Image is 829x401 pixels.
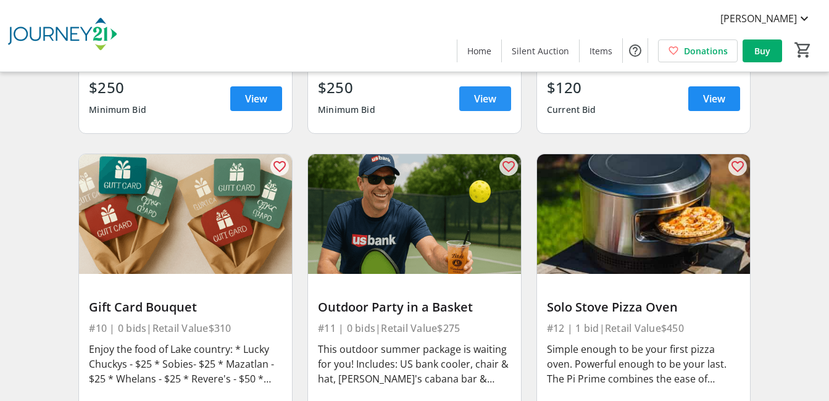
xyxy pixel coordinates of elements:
[230,86,282,111] a: View
[459,86,511,111] a: View
[703,91,725,106] span: View
[547,99,596,121] div: Current Bid
[547,342,740,386] div: Simple enough to be your first pizza oven. Powerful enough to be your last. The Pi Prime combines...
[7,5,117,67] img: Journey21's Logo
[474,91,496,106] span: View
[501,159,516,174] mat-icon: favorite_outline
[318,76,375,99] div: $250
[684,44,728,57] span: Donations
[89,99,146,121] div: Minimum Bid
[537,154,750,274] img: Solo Stove Pizza Oven
[318,99,375,121] div: Minimum Bid
[792,39,814,61] button: Cart
[743,39,782,62] a: Buy
[623,38,648,63] button: Help
[720,11,797,26] span: [PERSON_NAME]
[89,342,282,386] div: Enjoy the food of Lake country: * Lucky Chuckys - $25 * Sobies- $25 * Mazatlan - $25 * Whelans - ...
[457,39,501,62] a: Home
[658,39,738,62] a: Donations
[79,154,292,274] img: Gift Card Bouquet
[730,159,745,174] mat-icon: favorite_outline
[547,320,740,337] div: #12 | 1 bid | Retail Value $450
[89,300,282,315] div: Gift Card Bouquet
[89,320,282,337] div: #10 | 0 bids | Retail Value $310
[710,9,822,28] button: [PERSON_NAME]
[318,342,511,386] div: This outdoor summer package is waiting for you! Includes: US bank cooler, chair & hat, [PERSON_NA...
[245,91,267,106] span: View
[318,320,511,337] div: #11 | 0 bids | Retail Value $275
[580,39,622,62] a: Items
[688,86,740,111] a: View
[467,44,491,57] span: Home
[512,44,569,57] span: Silent Auction
[308,154,521,274] img: Outdoor Party in a Basket
[589,44,612,57] span: Items
[547,76,596,99] div: $120
[502,39,579,62] a: Silent Auction
[547,300,740,315] div: Solo Stove Pizza Oven
[89,76,146,99] div: $250
[754,44,770,57] span: Buy
[272,159,287,174] mat-icon: favorite_outline
[318,300,511,315] div: Outdoor Party in a Basket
